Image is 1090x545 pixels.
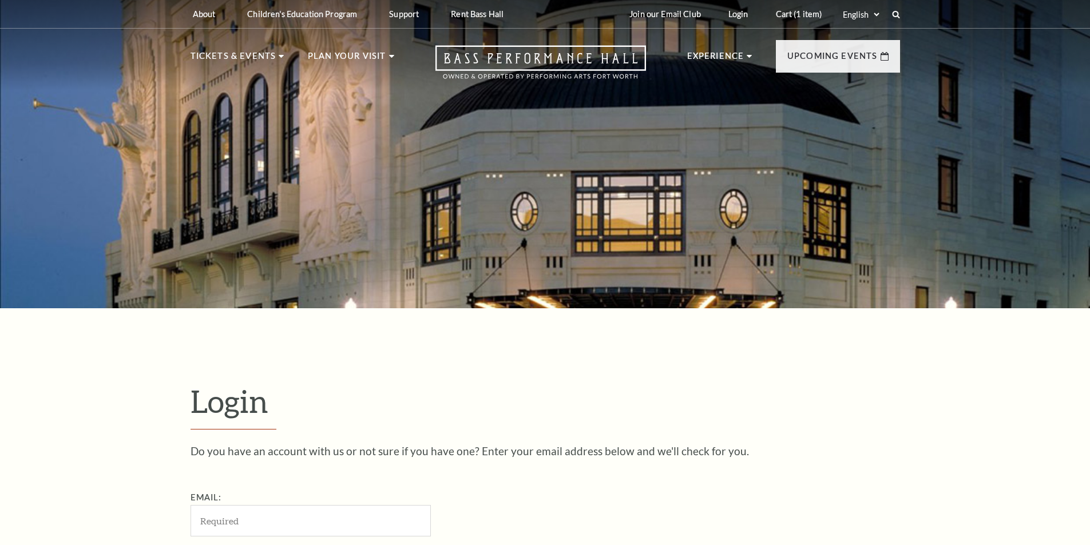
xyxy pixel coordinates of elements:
[841,9,881,20] select: Select:
[247,9,357,19] p: Children's Education Program
[787,49,878,70] p: Upcoming Events
[191,492,222,502] label: Email:
[191,505,431,536] input: Required
[191,49,276,70] p: Tickets & Events
[687,49,744,70] p: Experience
[389,9,419,19] p: Support
[193,9,216,19] p: About
[451,9,504,19] p: Rent Bass Hall
[191,383,268,419] span: Login
[191,445,900,456] p: Do you have an account with us or not sure if you have one? Enter your email address below and we...
[308,49,386,70] p: Plan Your Visit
